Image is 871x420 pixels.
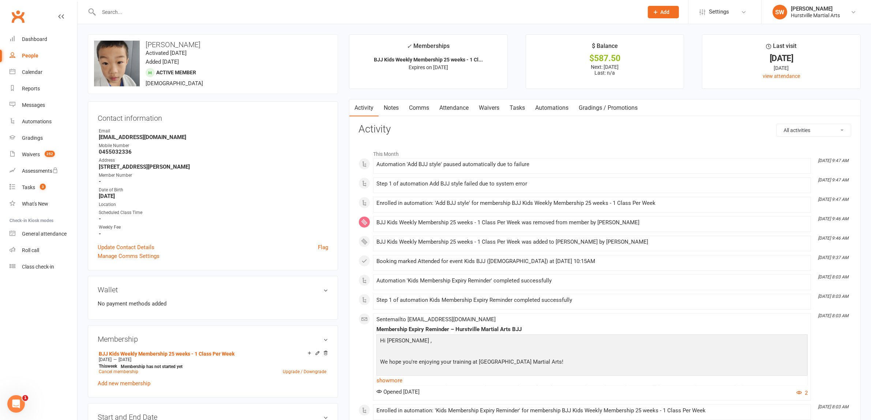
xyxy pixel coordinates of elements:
h3: Contact information [98,111,328,122]
span: Active member [156,70,196,75]
a: Automations [530,100,574,116]
div: Messages [22,102,45,108]
span: [DATE] [99,357,112,362]
h3: Membership [98,335,328,343]
a: Waivers [474,100,504,116]
strong: - [99,178,328,185]
strong: [DATE] [99,193,328,199]
a: Class kiosk mode [10,259,77,275]
div: People [22,53,38,59]
h3: Activity [358,124,851,135]
a: Add new membership [98,380,150,387]
a: People [10,48,77,64]
a: Automations [10,113,77,130]
strong: [STREET_ADDRESS][PERSON_NAME] [99,164,328,170]
span: Add [661,9,670,15]
strong: [EMAIL_ADDRESS][DOMAIN_NAME] [99,134,328,140]
div: Waivers [22,151,40,157]
p: Next: [DATE] Last: n/a [533,64,677,76]
i: [DATE] 8:03 AM [818,313,848,318]
div: Automation 'Kids Membership Expiry Reminder' completed successfully [376,278,808,284]
a: Assessments [10,163,77,179]
p: We hope you're enjoying your training at [GEOGRAPHIC_DATA] Martial Arts! [378,357,806,368]
span: This [99,364,107,369]
div: Gradings [22,135,43,141]
div: Last visit [766,41,797,55]
a: Comms [404,100,434,116]
span: [DATE] [119,357,131,362]
a: Tasks 3 [10,179,77,196]
a: Waivers 252 [10,146,77,163]
a: Gradings / Promotions [574,100,643,116]
a: Activity [349,100,379,116]
i: [DATE] 8:03 AM [818,294,848,299]
div: What's New [22,201,48,207]
span: Settings [709,4,729,20]
div: Class check-in [22,264,54,270]
a: Attendance [434,100,474,116]
a: Upgrade / Downgrade [283,369,326,374]
div: Booking marked Attended for event Kids BJJ ([DEMOGRAPHIC_DATA]) at [DATE] 10:15AM [376,258,808,265]
div: Weekly Fee [99,224,328,231]
div: Step 1 of automation Kids Membership Expiry Reminder completed successfully [376,297,808,303]
div: Hurstville Martial Arts [791,12,840,19]
time: Added [DATE] [146,59,179,65]
li: No payment methods added [98,299,328,308]
div: Automation 'Add BJJ style' paused automatically due to failure [376,161,808,168]
time: Activated [DATE] [146,50,187,56]
span: 1 [22,395,28,401]
span: 3 [40,184,46,190]
img: image1754696406.png [94,41,140,86]
button: Add [648,6,679,18]
span: Sent email to [EMAIL_ADDRESS][DOMAIN_NAME] [376,316,496,323]
a: Update Contact Details [98,243,154,252]
div: $ Balance [592,41,618,55]
div: Membership Expiry Reminder – Hurstville Martial Arts BJJ [376,326,808,333]
span: Opened [DATE] [376,389,420,395]
a: Tasks [504,100,530,116]
i: [DATE] 9:46 AM [818,216,848,221]
a: Gradings [10,130,77,146]
a: Flag [318,243,328,252]
a: show more [376,375,808,386]
strong: - [99,230,328,237]
a: Notes [379,100,404,116]
div: Roll call [22,247,39,253]
div: Email [99,128,328,135]
a: Calendar [10,64,77,80]
div: Reports [22,86,40,91]
div: SW [773,5,787,19]
i: [DATE] 9:46 AM [818,236,848,241]
span: 252 [45,151,55,157]
div: Enrolled in automation: 'Kids Membership Expiry Reminder' for membership BJJ Kids Weekly Membersh... [376,408,808,414]
div: [DATE] [709,64,854,72]
strong: 0455032336 [99,149,328,155]
a: Clubworx [9,7,27,26]
div: Dashboard [22,36,47,42]
strong: Membership has not started yet [121,364,183,369]
a: Dashboard [10,31,77,48]
i: [DATE] 9:47 AM [818,177,848,183]
i: [DATE] 8:03 AM [818,274,848,280]
div: Assessments [22,168,58,174]
input: Search... [97,7,638,17]
div: week [97,364,119,369]
div: Member Number [99,172,328,179]
strong: BJJ Kids Weekly Membership 25 weeks - 1 Cl... [374,57,483,63]
span: Expires on [DATE] [409,64,448,70]
div: Memberships [407,41,450,55]
i: [DATE] 9:37 AM [818,255,848,260]
p: Hi [PERSON_NAME] , [378,336,806,347]
strong: - [99,215,328,222]
div: Mobile Number [99,142,328,149]
a: Messages [10,97,77,113]
a: view attendance [763,73,800,79]
a: General attendance kiosk mode [10,226,77,242]
div: BJJ Kids Weekly Membership 25 weeks - 1 Class Per Week was removed from member by [PERSON_NAME] [376,220,808,226]
a: What's New [10,196,77,212]
li: This Month [358,146,851,158]
div: $587.50 [533,55,677,62]
h3: Wallet [98,286,328,294]
div: Step 1 of automation Add BJJ style failed due to system error [376,181,808,187]
div: Enrolled in automation: 'Add BJJ style' for membership BJJ Kids Weekly Membership 25 weeks - 1 Cl... [376,200,808,206]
